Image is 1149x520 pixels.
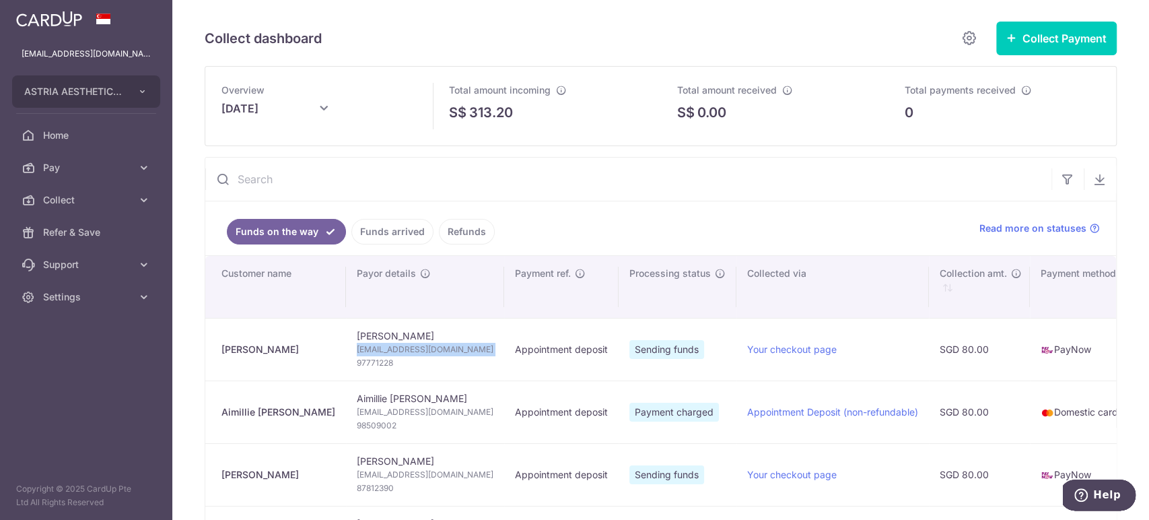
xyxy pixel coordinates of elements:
[43,258,132,271] span: Support
[357,267,416,280] span: Payor details
[22,47,151,61] p: [EMAIL_ADDRESS][DOMAIN_NAME]
[905,84,1016,96] span: Total payments received
[504,381,619,443] td: Appointment deposit
[629,465,704,484] span: Sending funds
[30,9,58,22] span: Help
[205,256,346,318] th: Customer name
[629,267,711,280] span: Processing status
[929,256,1030,318] th: Collection amt. : activate to sort column ascending
[929,443,1030,506] td: SGD 80.00
[43,226,132,239] span: Refer & Save
[357,468,493,482] span: [EMAIL_ADDRESS][DOMAIN_NAME]
[24,85,124,98] span: ASTRIA AESTHETICS PTE. LTD.
[1030,318,1129,381] td: PayNow
[747,469,837,480] a: Your checkout page
[43,129,132,142] span: Home
[357,482,493,495] span: 87812390
[43,193,132,207] span: Collect
[43,161,132,174] span: Pay
[736,256,929,318] th: Collected via
[1030,381,1129,443] td: Domestic card
[346,318,504,381] td: [PERSON_NAME]
[747,344,837,355] a: Your checkout page
[979,222,1086,235] span: Read more on statuses
[677,84,777,96] span: Total amount received
[1041,344,1054,357] img: paynow-md-4fe65508ce96feda548756c5ee0e473c78d4820b8ea51387c6e4ad89e58a5e61.png
[504,318,619,381] td: Appointment deposit
[1030,256,1129,318] th: Payment method
[439,219,495,245] a: Refunds
[996,22,1117,55] button: Collect Payment
[205,28,322,49] h5: Collect dashboard
[12,75,160,108] button: ASTRIA AESTHETICS PTE. LTD.
[221,343,335,356] div: [PERSON_NAME]
[357,419,493,432] span: 98509002
[346,443,504,506] td: [PERSON_NAME]
[221,468,335,482] div: [PERSON_NAME]
[1063,480,1136,513] iframe: Opens a widget where you can find more information
[677,102,695,123] span: S$
[619,256,736,318] th: Processing status
[43,290,132,304] span: Settings
[905,102,913,123] p: 0
[697,102,726,123] p: 0.00
[357,405,493,419] span: [EMAIL_ADDRESS][DOMAIN_NAME]
[629,403,719,422] span: Payment charged
[504,256,619,318] th: Payment ref.
[929,381,1030,443] td: SGD 80.00
[346,381,504,443] td: Aimillie [PERSON_NAME]
[515,267,571,280] span: Payment ref.
[205,158,1051,201] input: Search
[1041,406,1054,420] img: mastercard-sm-87a3fd1e0bddd137fecb07648320f44c262e2538e7db6024463105ddbc961eb2.png
[469,102,513,123] p: 313.20
[227,219,346,245] a: Funds on the way
[449,84,551,96] span: Total amount incoming
[629,340,704,359] span: Sending funds
[357,356,493,370] span: 97771228
[357,343,493,356] span: [EMAIL_ADDRESS][DOMAIN_NAME]
[979,222,1100,235] a: Read more on statuses
[504,443,619,506] td: Appointment deposit
[346,256,504,318] th: Payor details
[221,405,335,419] div: Aimillie [PERSON_NAME]
[221,84,265,96] span: Overview
[1030,443,1129,506] td: PayNow
[747,406,918,418] a: Appointment Deposit (non-refundable)
[1041,469,1054,482] img: paynow-md-4fe65508ce96feda548756c5ee0e473c78d4820b8ea51387c6e4ad89e58a5e61.png
[940,267,1007,280] span: Collection amt.
[449,102,466,123] span: S$
[929,318,1030,381] td: SGD 80.00
[16,11,82,27] img: CardUp
[351,219,433,245] a: Funds arrived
